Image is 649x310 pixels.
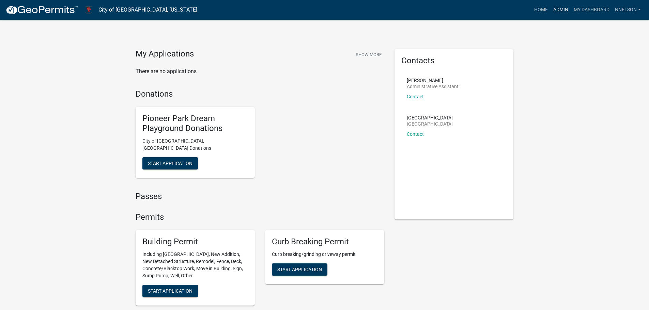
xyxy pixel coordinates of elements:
h4: Passes [136,192,384,201]
span: Start Application [277,267,322,272]
h4: My Applications [136,49,194,59]
h5: Building Permit [142,237,248,247]
h5: Pioneer Park Dream Playground Donations [142,114,248,133]
a: NNELSON [612,3,644,16]
img: City of Harlan, Iowa [84,5,93,14]
p: [GEOGRAPHIC_DATA] [407,115,453,120]
h4: Donations [136,89,384,99]
p: Administrative Assistant [407,84,459,89]
span: Start Application [148,160,192,166]
a: City of [GEOGRAPHIC_DATA], [US_STATE] [98,4,197,16]
p: [PERSON_NAME] [407,78,459,83]
p: Including [GEOGRAPHIC_DATA], New Addition, New Detached Structure, Remodel, Fence, Deck, Concrete... [142,251,248,279]
button: Show More [353,49,384,60]
h5: Curb Breaking Permit [272,237,377,247]
button: Start Application [272,263,327,276]
p: City of [GEOGRAPHIC_DATA], [GEOGRAPHIC_DATA] Donations [142,137,248,152]
p: Curb breaking/grinding driveway permit [272,251,377,258]
a: Contact [407,94,424,99]
a: My Dashboard [571,3,612,16]
p: [GEOGRAPHIC_DATA] [407,121,453,126]
a: Contact [407,131,424,137]
a: Admin [551,3,571,16]
h4: Permits [136,212,384,222]
button: Start Application [142,157,198,169]
span: Start Application [148,288,192,294]
button: Start Application [142,285,198,297]
h5: Contacts [401,56,507,66]
a: Home [531,3,551,16]
p: There are no applications [136,67,384,76]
